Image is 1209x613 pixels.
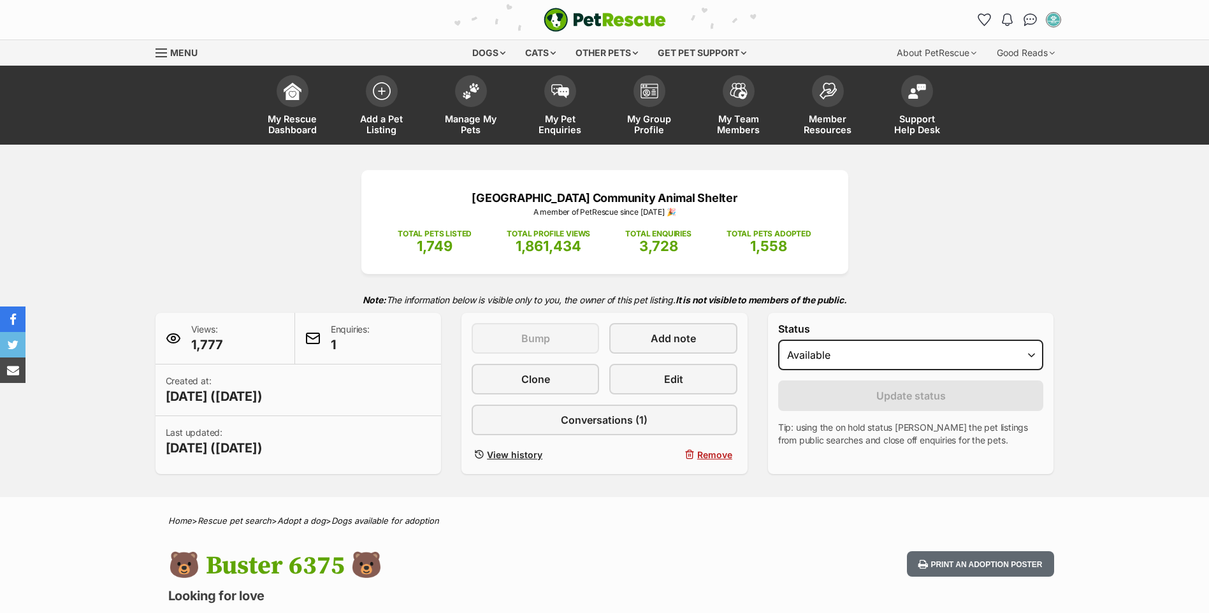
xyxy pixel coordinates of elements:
span: 1 [331,336,370,354]
span: Member Resources [799,113,857,135]
p: [GEOGRAPHIC_DATA] Community Animal Shelter [380,189,829,206]
span: 1,777 [191,336,223,354]
a: Support Help Desk [872,69,962,145]
p: TOTAL ENQUIRIES [625,228,691,240]
div: Other pets [567,40,647,66]
p: Enquiries: [331,323,370,354]
a: My Pet Enquiries [516,69,605,145]
ul: Account quick links [974,10,1064,30]
a: PetRescue [544,8,666,32]
p: Views: [191,323,223,354]
span: [DATE] ([DATE]) [166,387,263,405]
p: The information below is visible only to you, the owner of this pet listing. [156,287,1054,313]
p: Looking for love [168,587,707,605]
div: About PetRescue [888,40,985,66]
button: Print an adoption poster [907,551,1053,577]
img: manage-my-pets-icon-02211641906a0b7f246fdf0571729dbe1e7629f14944591b6c1af311fb30b64b.svg [462,83,480,99]
img: member-resources-icon-8e73f808a243e03378d46382f2149f9095a855e16c252ad45f914b54edf8863c.svg [819,82,837,99]
span: Bump [521,331,550,346]
button: Bump [472,323,599,354]
img: add-pet-listing-icon-0afa8454b4691262ce3f59096e99ab1cd57d4a30225e0717b998d2c9b9846f56.svg [373,82,391,100]
a: Home [168,516,192,526]
p: A member of PetRescue since [DATE] 🎉 [380,206,829,218]
button: My account [1043,10,1064,30]
p: TOTAL PETS LISTED [398,228,472,240]
button: Update status [778,380,1044,411]
a: Edit [609,364,737,394]
strong: Note: [363,294,386,305]
span: Edit [664,371,683,387]
span: My Pet Enquiries [532,113,589,135]
span: Add a Pet Listing [353,113,410,135]
a: My Group Profile [605,69,694,145]
span: Add note [651,331,696,346]
span: My Group Profile [621,113,678,135]
div: Get pet support [649,40,755,66]
span: Update status [876,388,946,403]
a: Adopt a dog [277,516,326,526]
a: Member Resources [783,69,872,145]
img: chat-41dd97257d64d25036548639549fe6c8038ab92f7586957e7f3b1b290dea8141.svg [1024,13,1037,26]
p: TOTAL PROFILE VIEWS [507,228,590,240]
span: View history [487,448,542,461]
a: Conversations (1) [472,405,737,435]
img: dashboard-icon-eb2f2d2d3e046f16d808141f083e7271f6b2e854fb5c12c21221c1fb7104beca.svg [284,82,301,100]
a: My Team Members [694,69,783,145]
a: My Rescue Dashboard [248,69,337,145]
img: team-members-icon-5396bd8760b3fe7c0b43da4ab00e1e3bb1a5d9ba89233759b79545d2d3fc5d0d.svg [730,83,748,99]
span: 3,728 [639,238,678,254]
div: Dogs [463,40,514,66]
img: help-desk-icon-fdf02630f3aa405de69fd3d07c3f3aa587a6932b1a1747fa1d2bba05be0121f9.svg [908,83,926,99]
a: Menu [156,40,206,63]
span: Clone [521,371,550,387]
h1: 🐻 Buster 6375 🐻 [168,551,707,581]
span: My Team Members [710,113,767,135]
span: My Rescue Dashboard [264,113,321,135]
span: Menu [170,47,198,58]
button: Remove [609,445,737,464]
a: Clone [472,364,599,394]
a: Manage My Pets [426,69,516,145]
img: logo-e224e6f780fb5917bec1dbf3a21bbac754714ae5b6737aabdf751b685950b380.svg [544,8,666,32]
div: Good Reads [988,40,1064,66]
a: Dogs available for adoption [331,516,439,526]
a: Rescue pet search [198,516,271,526]
img: group-profile-icon-3fa3cf56718a62981997c0bc7e787c4b2cf8bcc04b72c1350f741eb67cf2f40e.svg [641,83,658,99]
span: Conversations (1) [561,412,648,428]
a: View history [472,445,599,464]
button: Notifications [997,10,1018,30]
a: Add a Pet Listing [337,69,426,145]
span: 1,861,434 [516,238,581,254]
span: Manage My Pets [442,113,500,135]
a: Favourites [974,10,995,30]
span: 1,558 [750,238,787,254]
img: pet-enquiries-icon-7e3ad2cf08bfb03b45e93fb7055b45f3efa6380592205ae92323e6603595dc1f.svg [551,84,569,98]
a: Add note [609,323,737,354]
a: Conversations [1020,10,1041,30]
img: SHELTER STAFF profile pic [1047,13,1060,26]
label: Status [778,323,1044,335]
img: notifications-46538b983faf8c2785f20acdc204bb7945ddae34d4c08c2a6579f10ce5e182be.svg [1002,13,1012,26]
span: [DATE] ([DATE]) [166,439,263,457]
p: Last updated: [166,426,263,457]
span: 1,749 [417,238,452,254]
div: > > > [136,516,1073,526]
span: Remove [697,448,732,461]
span: Support Help Desk [888,113,946,135]
p: Created at: [166,375,263,405]
p: Tip: using the on hold status [PERSON_NAME] the pet listings from public searches and close off e... [778,421,1044,447]
p: TOTAL PETS ADOPTED [727,228,811,240]
div: Cats [516,40,565,66]
strong: It is not visible to members of the public. [676,294,847,305]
